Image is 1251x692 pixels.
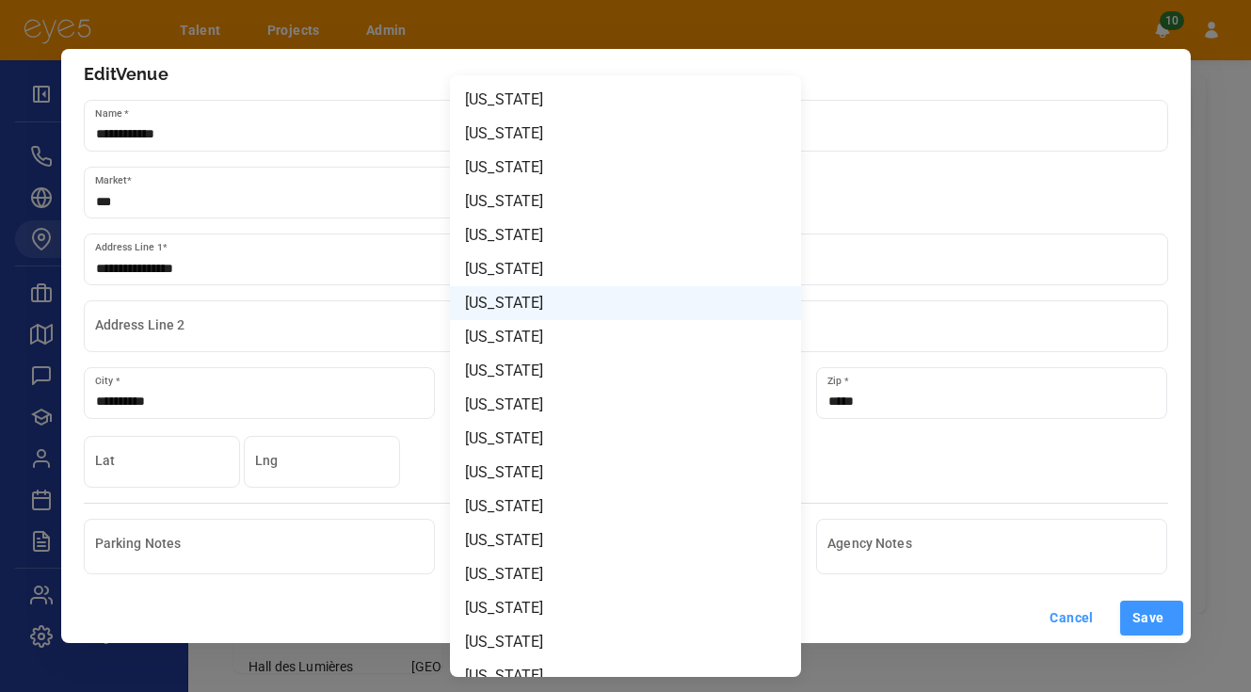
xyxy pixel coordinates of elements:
li: [US_STATE] [450,388,801,422]
li: [US_STATE] [450,320,801,354]
li: [US_STATE] [450,490,801,523]
li: [US_STATE] [450,117,801,151]
li: [US_STATE] [450,83,801,117]
li: [US_STATE] [450,591,801,625]
li: [US_STATE] [450,151,801,185]
li: [US_STATE] [450,456,801,490]
li: [US_STATE] [450,252,801,286]
li: [US_STATE] [450,523,801,557]
li: [US_STATE] [450,218,801,252]
li: [US_STATE] [450,354,801,388]
li: [US_STATE] [450,557,801,591]
li: [US_STATE] [450,286,801,320]
li: [US_STATE] [450,422,801,456]
li: [US_STATE] [450,625,801,659]
li: [US_STATE] [450,185,801,218]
